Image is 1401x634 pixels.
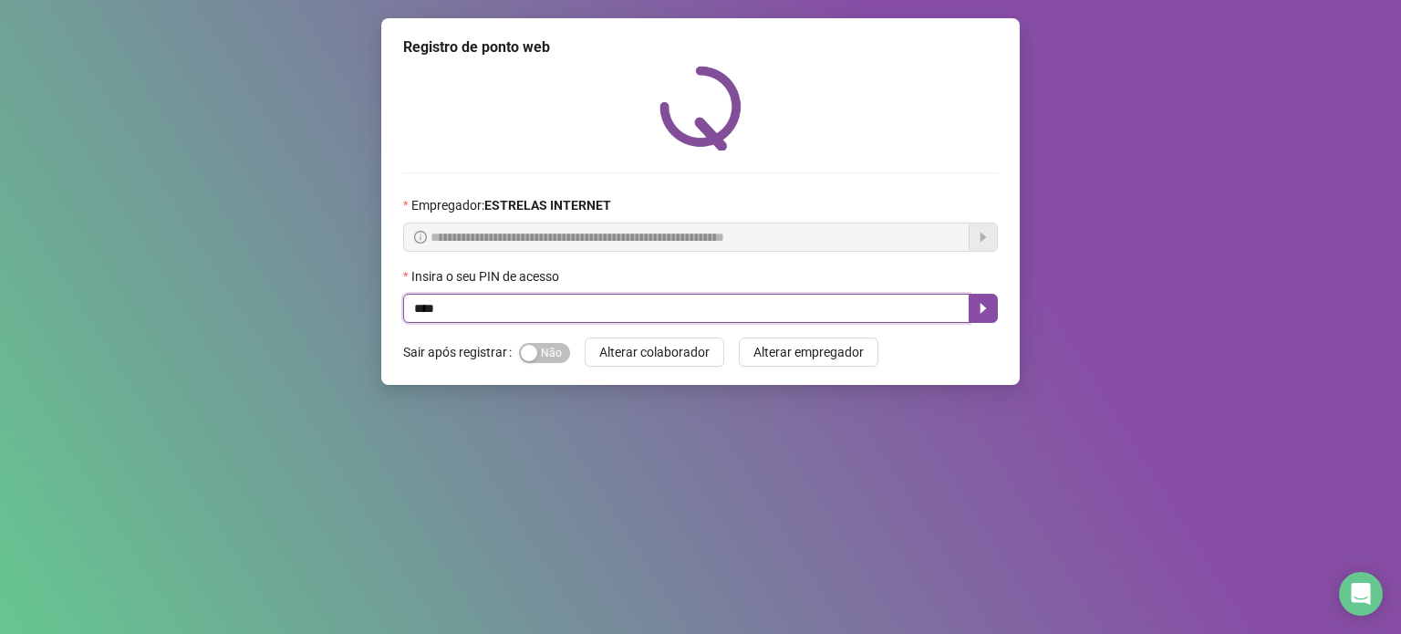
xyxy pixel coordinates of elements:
[414,231,427,244] span: info-circle
[484,198,611,213] strong: ESTRELAS INTERNET
[411,195,611,215] span: Empregador :
[403,266,571,286] label: Insira o seu PIN de acesso
[403,36,998,58] div: Registro de ponto web
[659,66,742,151] img: QRPoint
[403,338,519,367] label: Sair após registrar
[753,342,864,362] span: Alterar empregador
[739,338,878,367] button: Alterar empregador
[1339,572,1383,616] div: Open Intercom Messenger
[585,338,724,367] button: Alterar colaborador
[976,301,991,316] span: caret-right
[599,342,710,362] span: Alterar colaborador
